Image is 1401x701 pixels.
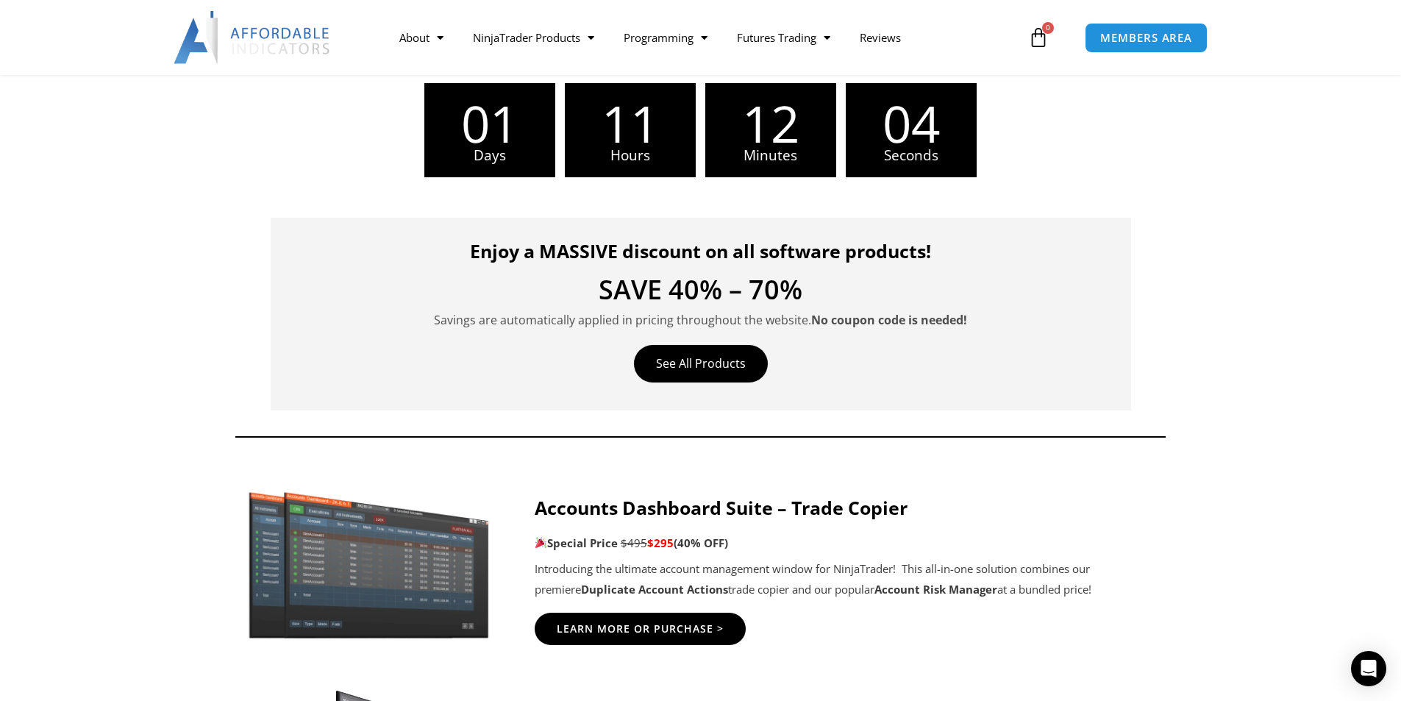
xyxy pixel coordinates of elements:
h4: SAVE 40% – 70% [293,277,1109,303]
a: 0 [1006,16,1071,59]
div: Open Intercom Messenger [1351,651,1386,686]
span: 12 [705,98,836,149]
strong: No coupon code is needed! [811,312,967,328]
img: LogoAI | Affordable Indicators – NinjaTrader [174,11,332,64]
a: Reviews [845,21,916,54]
b: (40% OFF) [674,535,728,550]
span: 11 [565,98,696,149]
nav: Menu [385,21,1024,54]
a: About [385,21,458,54]
h4: Enjoy a MASSIVE discount on all software products! [293,240,1109,262]
p: Savings are automatically applied in pricing throughout the website. [293,310,1109,330]
span: $295 [647,535,674,550]
strong: Account Risk Manager [874,582,997,597]
img: Screenshot 2024-11-20 151221 | Affordable Indicators – NinjaTrader [241,485,498,641]
a: MEMBERS AREA [1085,23,1208,53]
a: See All Products [634,345,768,382]
span: 0 [1042,22,1054,34]
span: 01 [424,98,555,149]
strong: Duplicate Account Actions [581,582,728,597]
span: Minutes [705,149,836,163]
a: Learn More Or Purchase > [535,613,746,645]
span: $495 [621,535,647,550]
strong: Accounts Dashboard Suite – Trade Copier [535,495,908,520]
span: 04 [846,98,977,149]
span: MEMBERS AREA [1100,32,1192,43]
img: 🎉 [535,537,546,548]
span: Learn More Or Purchase > [557,624,724,634]
span: Seconds [846,149,977,163]
span: Hours [565,149,696,163]
span: Days [424,149,555,163]
p: Introducing the ultimate account management window for NinjaTrader! This all-in-one solution comb... [535,559,1161,600]
a: NinjaTrader Products [458,21,609,54]
strong: Special Price [535,535,618,550]
a: Programming [609,21,722,54]
a: Futures Trading [722,21,845,54]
